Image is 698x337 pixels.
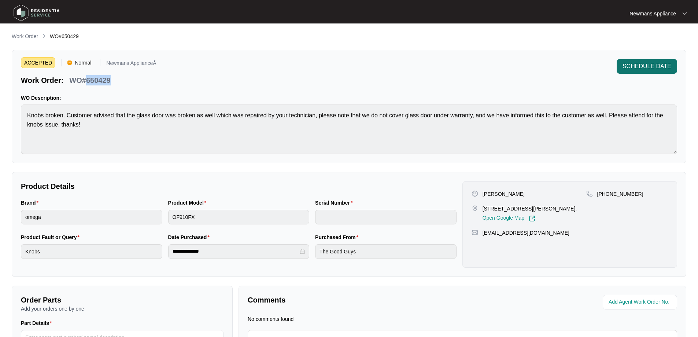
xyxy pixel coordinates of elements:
input: Product Fault or Query [21,244,162,259]
input: Product Model [168,210,310,224]
p: [PHONE_NUMBER] [597,190,643,198]
input: Brand [21,210,162,224]
img: chevron-right [41,33,47,39]
p: WO Description: [21,94,677,102]
img: map-pin [586,190,593,197]
p: Newmans Appliance [629,10,676,17]
span: SCHEDULE DATE [623,62,671,71]
p: [PERSON_NAME] [483,190,525,198]
p: WO#650429 [69,75,110,85]
label: Product Fault or Query [21,234,82,241]
img: residentia service logo [11,2,62,24]
a: Work Order [10,33,40,41]
label: Serial Number [315,199,355,206]
a: Open Google Map [483,215,535,222]
p: Comments [248,295,457,305]
p: Work Order: [21,75,63,85]
img: Link-External [529,215,535,222]
label: Purchased From [315,234,361,241]
p: No comments found [248,315,293,323]
span: WO#650429 [50,33,79,39]
p: Order Parts [21,295,224,305]
input: Add Agent Work Order No. [609,298,673,307]
img: map-pin [472,205,478,212]
img: Vercel Logo [67,61,72,65]
label: Part Details [21,319,55,327]
p: [STREET_ADDRESS][PERSON_NAME], [483,205,577,212]
p: Product Details [21,181,457,191]
img: dropdown arrow [683,12,687,15]
input: Date Purchased [173,248,299,255]
input: Serial Number [315,210,457,224]
textarea: Knobs broken. Customer advised that the glass door was broken as well which was repaired by your ... [21,105,677,154]
span: ACCEPTED [21,57,55,68]
p: Newmans ApplianceÂ [106,61,156,68]
p: [EMAIL_ADDRESS][DOMAIN_NAME] [483,229,569,237]
img: user-pin [472,190,478,197]
input: Purchased From [315,244,457,259]
label: Brand [21,199,41,206]
label: Product Model [168,199,210,206]
p: Work Order [12,33,38,40]
p: Add your orders one by one [21,305,224,312]
img: map-pin [472,229,478,236]
span: Normal [72,57,94,68]
button: SCHEDULE DATE [617,59,677,74]
label: Date Purchased [168,234,213,241]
